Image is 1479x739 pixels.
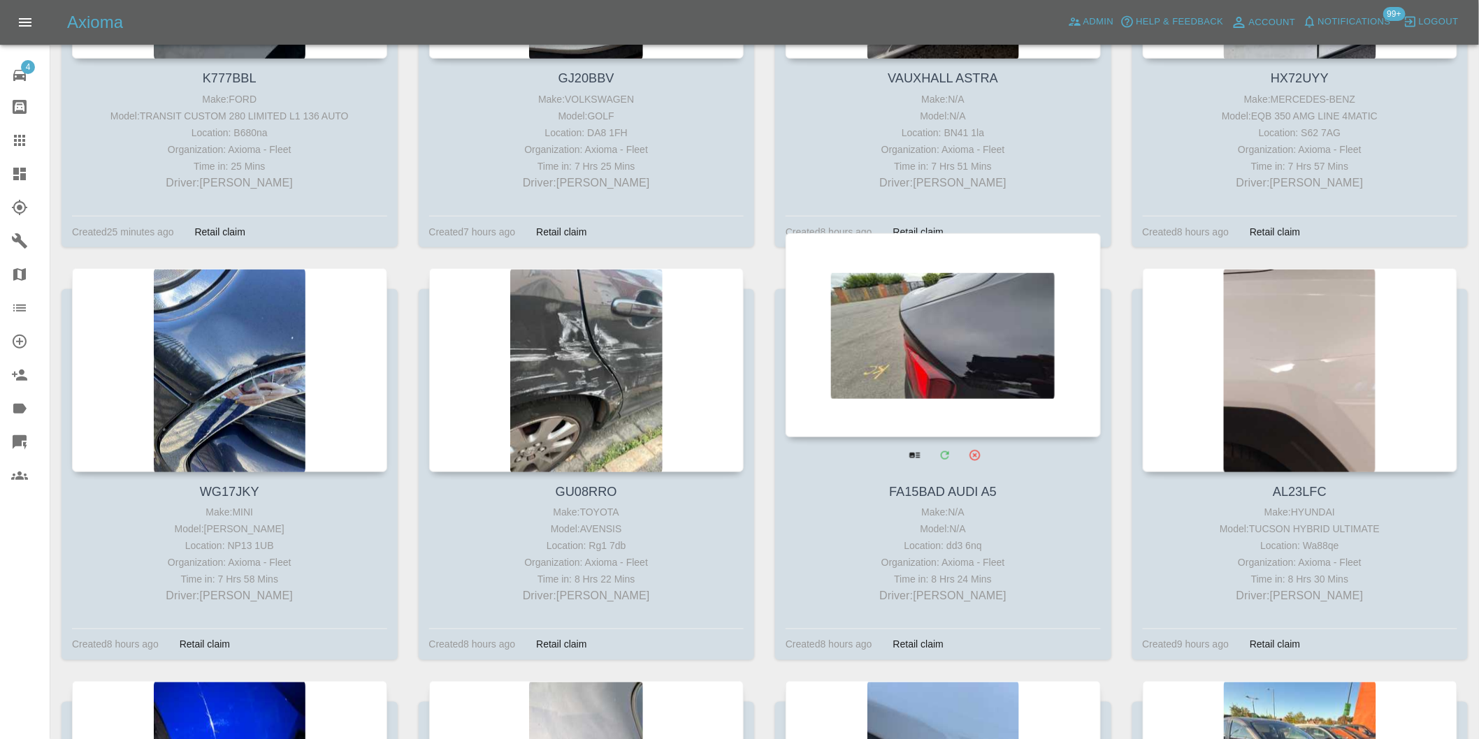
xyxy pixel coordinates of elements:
p: Driver: [PERSON_NAME] [789,587,1097,604]
button: Archive [960,441,989,469]
div: Retail claim [185,224,256,240]
a: AL23LFC [1273,485,1327,499]
div: Created 8 hours ago [429,636,516,653]
span: Account [1249,15,1296,31]
button: Logout [1400,11,1462,33]
button: Open drawer [8,6,42,39]
h5: Axioma [67,11,123,34]
div: Retail claim [526,224,597,240]
div: Retail claim [1239,224,1311,240]
div: Location: S62 7AG [1146,124,1455,141]
a: VAUXHALL ASTRA [888,71,998,85]
p: Driver: [PERSON_NAME] [1146,587,1455,604]
a: FA15BAD AUDI A5 [889,485,997,499]
div: Created 8 hours ago [72,636,159,653]
span: Logout [1419,14,1459,30]
div: Retail claim [169,636,240,653]
a: HX72UYY [1271,71,1329,85]
div: Organization: Axioma - Fleet [1146,141,1455,158]
a: Admin [1065,11,1118,33]
div: Make: N/A [789,91,1097,108]
div: Time in: 8 Hrs 22 Mins [433,571,741,587]
div: Location: dd3 6nq [789,537,1097,554]
div: Time in: 8 Hrs 30 Mins [1146,571,1455,587]
div: Time in: 8 Hrs 24 Mins [789,571,1097,587]
div: Location: Rg1 7db [433,537,741,554]
span: Help & Feedback [1136,14,1223,30]
a: K777BBL [203,71,257,85]
div: Model: EQB 350 AMG LINE 4MATIC [1146,108,1455,124]
a: GJ20BBV [558,71,614,85]
div: Make: FORD [75,91,384,108]
a: WG17JKY [200,485,259,499]
div: Time in: 7 Hrs 58 Mins [75,571,384,587]
div: Model: TUCSON HYBRID ULTIMATE [1146,520,1455,537]
div: Organization: Axioma - Fleet [1146,554,1455,571]
div: Organization: Axioma - Fleet [75,554,384,571]
p: Driver: [PERSON_NAME] [75,175,384,191]
div: Retail claim [883,224,954,240]
div: Location: Wa88qe [1146,537,1455,554]
div: Created 9 hours ago [1143,636,1229,653]
div: Created 8 hours ago [1143,224,1229,240]
div: Make: VOLKSWAGEN [433,91,741,108]
div: Created 25 minutes ago [72,224,174,240]
span: 4 [21,60,35,74]
div: Model: N/A [789,520,1097,537]
div: Model: [PERSON_NAME] [75,520,384,537]
div: Model: GOLF [433,108,741,124]
a: GU08RRO [556,485,617,499]
p: Driver: [PERSON_NAME] [1146,175,1455,191]
div: Organization: Axioma - Fleet [433,554,741,571]
div: Make: MERCEDES-BENZ [1146,91,1455,108]
div: Time in: 7 Hrs 57 Mins [1146,158,1455,175]
div: Make: N/A [789,504,1097,520]
button: Help & Feedback [1117,11,1227,33]
div: Organization: Axioma - Fleet [433,141,741,158]
div: Organization: Axioma - Fleet [75,141,384,158]
div: Retail claim [883,636,954,653]
div: Make: TOYOTA [433,504,741,520]
div: Location: NP13 1UB [75,537,384,554]
div: Time in: 25 Mins [75,158,384,175]
div: Organization: Axioma - Fleet [789,141,1097,158]
div: Model: N/A [789,108,1097,124]
div: Model: TRANSIT CUSTOM 280 LIMITED L1 136 AUTO [75,108,384,124]
div: Time in: 7 Hrs 25 Mins [433,158,741,175]
div: Time in: 7 Hrs 51 Mins [789,158,1097,175]
div: Created 8 hours ago [786,636,872,653]
div: Make: HYUNDAI [1146,504,1455,520]
p: Driver: [PERSON_NAME] [75,587,384,604]
span: 99+ [1383,7,1406,21]
div: Make: MINI [75,504,384,520]
div: Organization: Axioma - Fleet [789,554,1097,571]
span: Notifications [1318,14,1391,30]
div: Created 8 hours ago [786,224,872,240]
div: Location: DA8 1FH [433,124,741,141]
button: Notifications [1299,11,1394,33]
div: Retail claim [1239,636,1311,653]
a: Modify [930,441,959,469]
div: Location: B680na [75,124,384,141]
p: Driver: [PERSON_NAME] [433,175,741,191]
div: Location: BN41 1la [789,124,1097,141]
div: Retail claim [526,636,597,653]
div: Model: AVENSIS [433,520,741,537]
span: Admin [1083,14,1114,30]
p: Driver: [PERSON_NAME] [433,587,741,604]
a: View [900,441,929,469]
a: Account [1227,11,1299,34]
div: Created 7 hours ago [429,224,516,240]
p: Driver: [PERSON_NAME] [789,175,1097,191]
